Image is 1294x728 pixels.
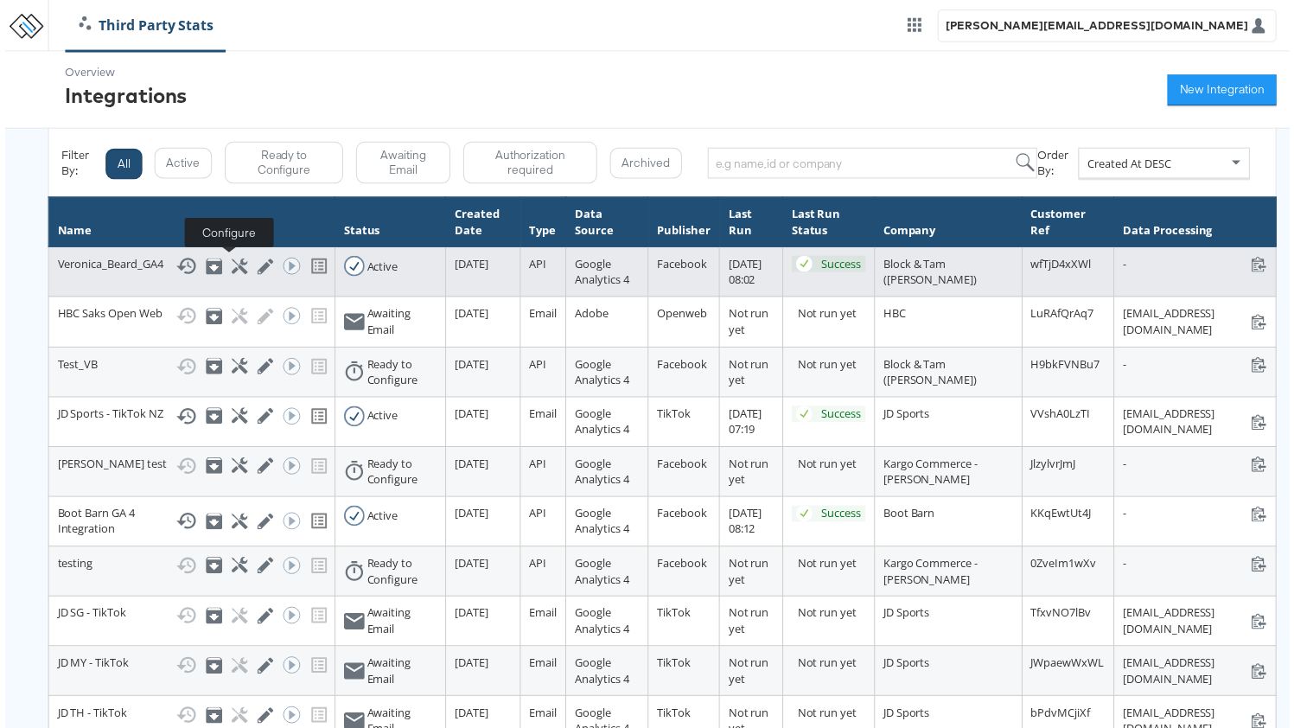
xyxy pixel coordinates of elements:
[462,143,596,185] button: Authorization required
[332,199,443,249] th: Status
[729,459,769,491] span: Not run yet
[101,150,138,181] button: All
[520,199,565,249] th: Type
[729,359,769,391] span: Not run yet
[574,509,628,541] span: Google Analytics 4
[528,559,545,575] span: API
[783,199,876,249] th: Last Run Status
[444,199,520,249] th: Created Date
[53,359,323,380] div: Test_VB
[657,459,707,475] span: Facebook
[1126,359,1272,375] div: -
[574,610,628,642] span: Google Analytics 4
[1126,308,1272,340] div: [EMAIL_ADDRESS][DOMAIN_NAME]
[1126,409,1272,441] div: [EMAIL_ADDRESS][DOMAIN_NAME]
[61,16,223,35] a: Third Party Stats
[720,199,784,249] th: Last Run
[574,308,608,323] span: Adobe
[729,660,769,692] span: Not run yet
[365,359,435,391] div: Ready to Configure
[453,610,487,625] span: [DATE]
[799,710,867,726] div: Not run yet
[657,308,707,323] span: Openweb
[1034,559,1100,575] span: 0ZveIm1wXv
[574,359,628,391] span: Google Analytics 4
[61,65,183,81] div: Overview
[799,459,867,476] div: Not run yet
[354,143,449,185] button: Awaiting Email
[1126,660,1272,692] div: [EMAIL_ADDRESS][DOMAIN_NAME]
[574,459,628,491] span: Google Analytics 4
[365,260,396,277] div: Active
[365,411,396,427] div: Active
[53,308,323,329] div: HBC Saks Open Web
[729,610,769,642] span: Not run yet
[799,308,867,324] div: Not run yet
[657,559,707,575] span: Facebook
[1126,459,1272,476] div: -
[150,149,208,180] button: Active
[729,409,762,441] span: [DATE] 07:19
[1034,459,1079,475] span: JlzylvrJmJ
[574,409,628,441] span: Google Analytics 4
[1034,610,1094,625] span: TfxvNO7lBv
[53,459,323,480] div: [PERSON_NAME] test
[822,409,862,425] div: Success
[453,308,487,323] span: [DATE]
[574,258,628,290] span: Google Analytics 4
[1024,199,1118,249] th: Customer Ref
[1040,148,1081,180] div: Order By:
[1034,359,1103,374] span: H9bkFVNBu7
[885,308,908,323] span: HBC
[657,359,707,374] span: Facebook
[657,258,707,273] span: Facebook
[53,559,323,580] div: testing
[708,149,1040,180] input: e.g name,id or company
[1034,509,1094,525] span: KKqEwtUt4J
[729,308,769,340] span: Not run yet
[885,359,979,391] span: Block & Tam ([PERSON_NAME])
[53,258,323,278] div: Veronica_Beard_GA4
[53,509,323,541] div: Boot Barn GA 4 Integration
[528,258,545,273] span: API
[1034,409,1093,425] span: VVshA0LzTI
[453,660,487,675] span: [DATE]
[609,149,682,180] button: Archived
[799,660,867,676] div: Not run yet
[822,258,862,274] div: Success
[648,199,720,249] th: Publisher
[1171,75,1281,106] button: New Integration
[53,660,323,680] div: JD MY - TikTok
[365,512,396,528] div: Active
[885,459,980,491] span: Kargo Commerce - [PERSON_NAME]
[61,81,183,111] div: Integrations
[453,359,487,374] span: [DATE]
[657,509,707,525] span: Facebook
[528,409,556,425] span: Email
[885,610,932,625] span: JD Sports
[729,559,769,591] span: Not run yet
[574,559,628,591] span: Google Analytics 4
[1126,610,1272,642] div: [EMAIL_ADDRESS][DOMAIN_NAME]
[729,258,762,290] span: [DATE] 08:02
[1034,710,1093,725] span: bPdvMCjiXf
[528,610,556,625] span: Email
[53,610,323,630] div: JD SG - TikTok
[44,199,333,249] th: Name
[453,459,487,475] span: [DATE]
[365,660,435,692] div: Awaiting Email
[221,143,341,185] button: Ready to Configure
[885,559,980,591] span: Kargo Commerce - [PERSON_NAME]
[885,258,979,290] span: Block & Tam ([PERSON_NAME])
[528,359,545,374] span: API
[885,409,932,425] span: JD Sports
[365,610,435,642] div: Awaiting Email
[453,258,487,273] span: [DATE]
[306,514,327,535] svg: View missing tracking codes
[799,559,867,576] div: Not run yet
[885,509,937,525] span: Boot Barn
[453,409,487,425] span: [DATE]
[1126,258,1272,274] div: -
[799,610,867,626] div: Not run yet
[306,409,327,430] svg: View missing tracking codes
